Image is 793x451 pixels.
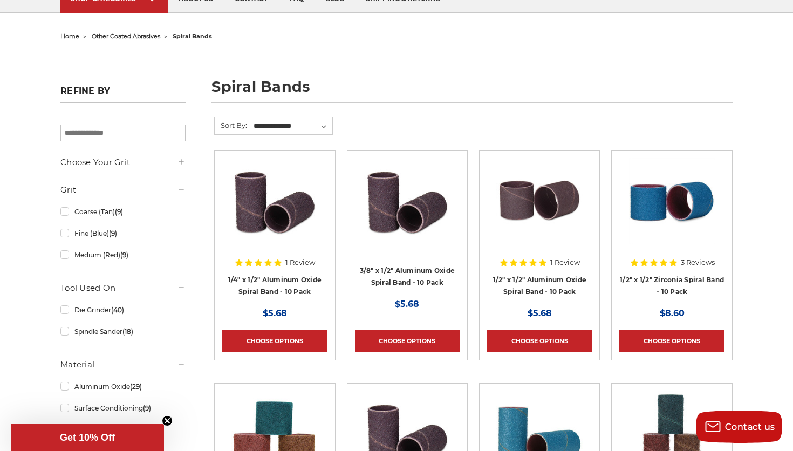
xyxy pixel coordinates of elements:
[60,322,186,341] a: Spindle Sander
[263,308,287,318] span: $5.68
[60,282,186,295] h5: Tool Used On
[143,404,151,412] span: (9)
[211,79,733,102] h1: spiral bands
[60,202,186,221] a: Coarse (Tan)
[660,308,685,318] span: $8.60
[395,299,419,309] span: $5.68
[228,276,322,296] a: 1/4" x 1/2" Aluminum Oxide Spiral Band - 10 Pack
[487,330,592,352] a: Choose Options
[252,118,332,134] select: Sort By:
[550,259,580,266] span: 1 Review
[122,327,133,336] span: (18)
[162,415,173,426] button: Close teaser
[120,251,128,259] span: (9)
[364,158,450,244] img: 3/8" x 1/2" AOX Spiral Bands
[11,424,164,451] div: Get 10% OffClose teaser
[355,330,460,352] a: Choose Options
[493,276,587,296] a: 1/2" x 1/2" Aluminum Oxide Spiral Band - 10 Pack
[487,158,592,263] a: 1/2" x 1/2" Spiral Bands Aluminum Oxide
[215,117,247,133] label: Sort By:
[360,266,455,287] a: 3/8" x 1/2" Aluminum Oxide Spiral Band - 10 Pack
[109,229,117,237] span: (9)
[60,32,79,40] a: home
[60,224,186,243] a: Fine (Blue)
[60,399,186,418] a: Surface Conditioning
[60,432,115,443] span: Get 10% Off
[681,259,715,266] span: 3 Reviews
[60,156,186,169] h5: Choose Your Grit
[231,158,318,244] img: 1/4" x 1/2" Spiral Bands AOX
[222,158,327,263] a: 1/4" x 1/2" Spiral Bands AOX
[60,86,186,102] h5: Refine by
[60,300,186,319] a: Die Grinder
[92,32,160,40] a: other coated abrasives
[355,158,460,263] a: 3/8" x 1/2" AOX Spiral Bands
[620,276,724,296] a: 1/2" x 1/2" Zirconia Spiral Band - 10 Pack
[619,330,724,352] a: Choose Options
[629,158,715,244] img: 1/2" x 1/2" Spiral Bands Zirconia Aluminum
[60,245,186,264] a: Medium (Red)
[60,183,186,196] h5: Grit
[130,382,142,391] span: (29)
[115,208,123,216] span: (9)
[111,306,124,314] span: (40)
[725,422,775,432] span: Contact us
[285,259,315,266] span: 1 Review
[60,377,186,396] a: Aluminum Oxide
[173,32,212,40] span: spiral bands
[619,158,724,263] a: 1/2" x 1/2" Spiral Bands Zirconia Aluminum
[696,411,782,443] button: Contact us
[60,420,186,439] a: Zirconia
[60,358,186,371] h5: Material
[496,158,583,244] img: 1/2" x 1/2" Spiral Bands Aluminum Oxide
[528,308,552,318] span: $5.68
[222,330,327,352] a: Choose Options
